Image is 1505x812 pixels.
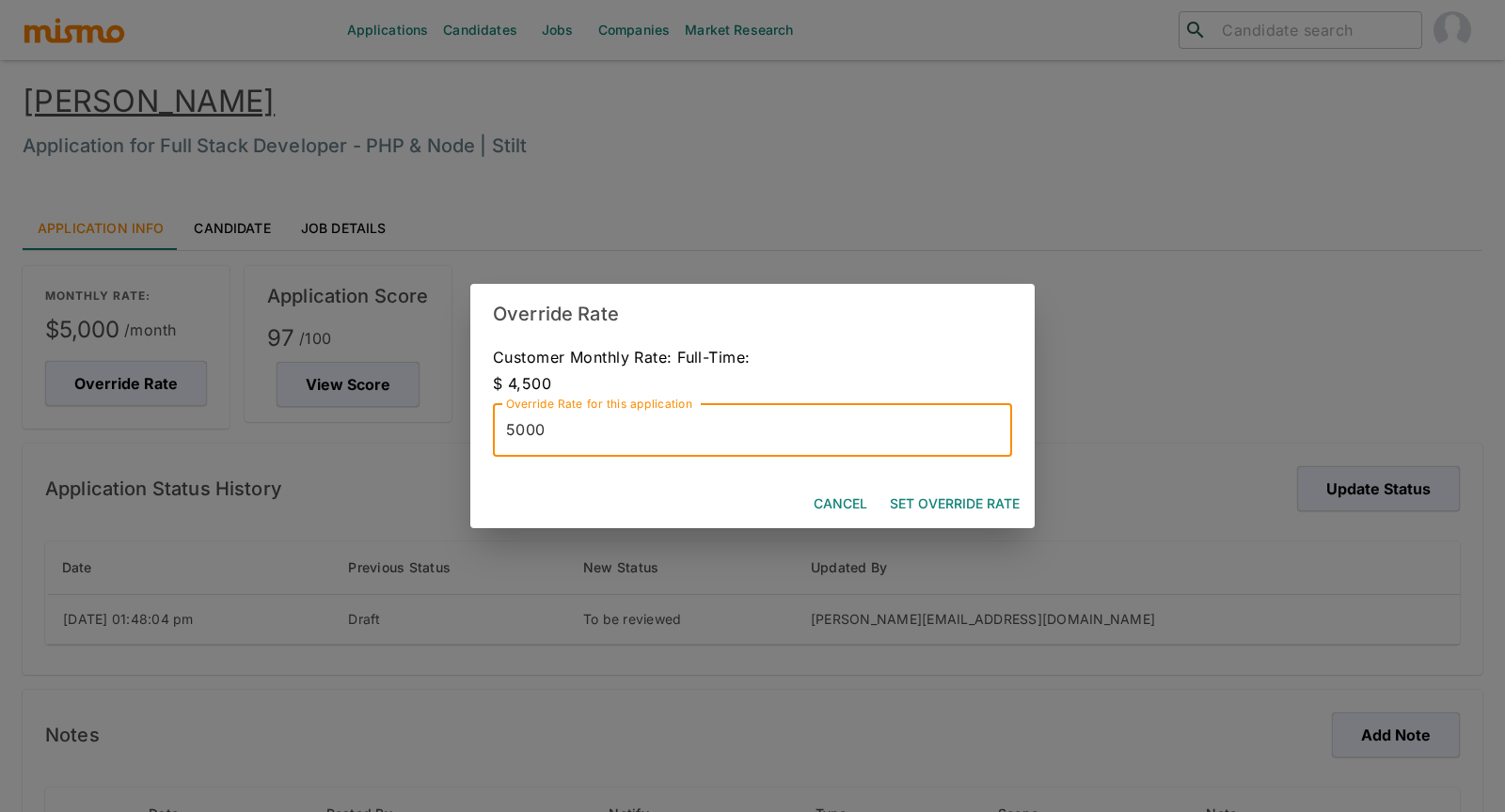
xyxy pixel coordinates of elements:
label: Override Rate for this application [506,396,692,412]
button: Cancel [806,487,875,522]
div: Customer Monthly Rate: Full-Time: [493,344,1012,397]
h2: Override Rate [470,284,1035,344]
button: Set Override Rate [882,487,1027,522]
div: $ 4,500 [493,370,1012,397]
